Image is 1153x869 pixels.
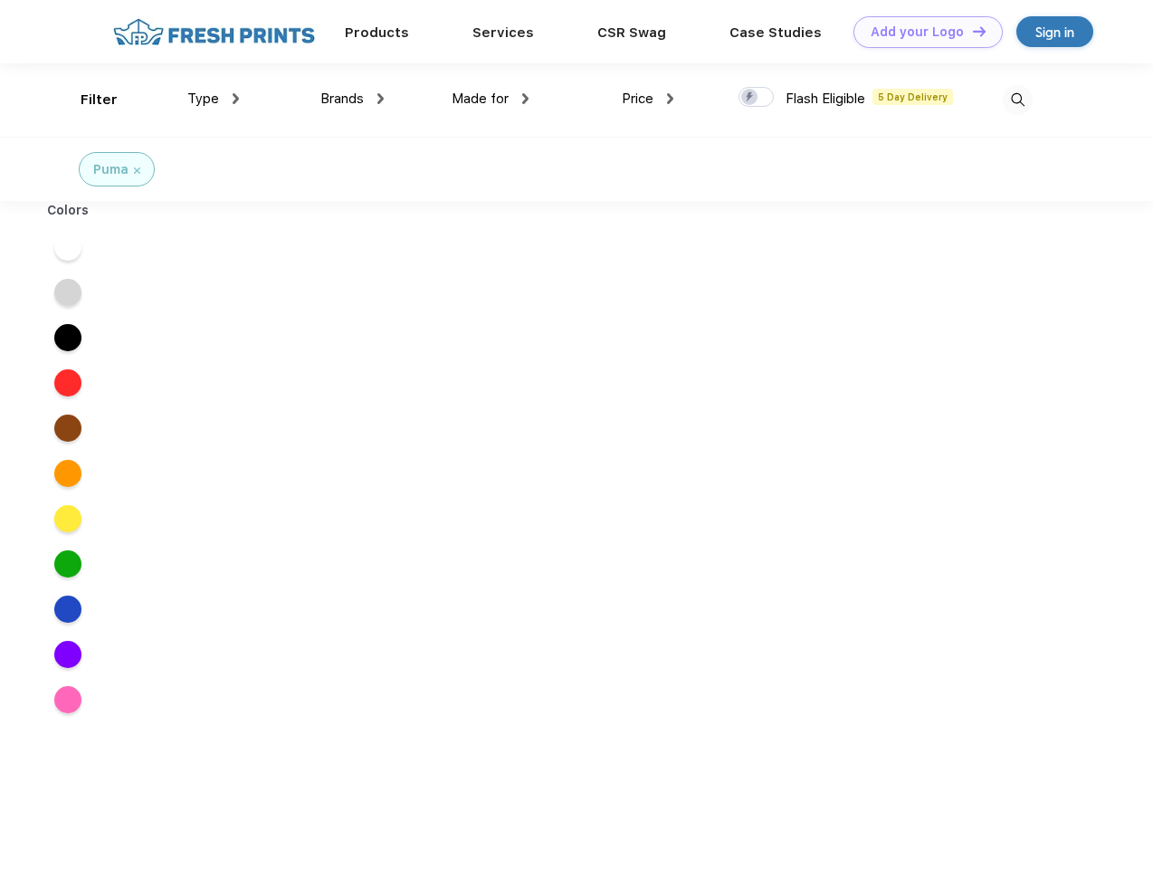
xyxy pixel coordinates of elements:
[472,24,534,41] a: Services
[597,24,666,41] a: CSR Swag
[377,93,384,104] img: dropdown.png
[786,91,865,107] span: Flash Eligible
[522,93,529,104] img: dropdown.png
[233,93,239,104] img: dropdown.png
[93,160,129,179] div: Puma
[134,167,140,174] img: filter_cancel.svg
[871,24,964,40] div: Add your Logo
[1016,16,1093,47] a: Sign in
[108,16,320,48] img: fo%20logo%202.webp
[187,91,219,107] span: Type
[622,91,653,107] span: Price
[345,24,409,41] a: Products
[81,90,118,110] div: Filter
[872,89,953,105] span: 5 Day Delivery
[1003,85,1033,115] img: desktop_search.svg
[320,91,364,107] span: Brands
[452,91,509,107] span: Made for
[973,26,986,36] img: DT
[33,201,103,220] div: Colors
[1035,22,1074,43] div: Sign in
[667,93,673,104] img: dropdown.png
